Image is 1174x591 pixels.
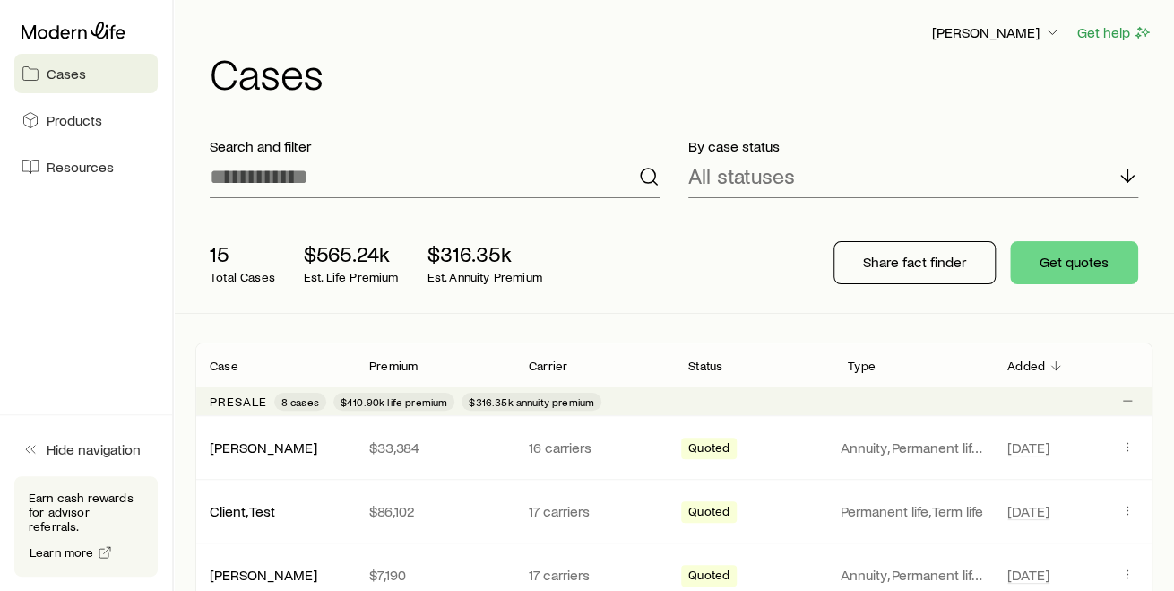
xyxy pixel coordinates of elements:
p: All statuses [688,163,795,188]
span: [DATE] [1007,502,1049,520]
p: [PERSON_NAME] [932,23,1061,41]
span: [DATE] [1007,439,1049,456]
span: Quoted [688,440,729,459]
p: Share fact finder [863,253,966,271]
p: 17 carriers [529,566,660,584]
p: Premium [369,359,418,373]
p: Permanent life, Term life [841,502,986,520]
button: Get help [1076,22,1152,43]
a: [PERSON_NAME] [210,566,317,583]
span: Resources [47,158,114,176]
p: Added [1007,359,1045,373]
p: Search and filter [210,137,660,155]
a: Client, Test [210,502,275,519]
p: $33,384 [369,439,500,456]
button: Get quotes [1010,241,1138,284]
p: Annuity, Permanent life +1 [841,439,986,456]
p: Status [688,359,722,373]
p: Case [210,359,238,373]
p: Earn cash rewards for advisor referrals. [29,491,143,534]
div: Earn cash rewards for advisor referrals.Learn more [14,476,158,577]
p: Total Cases [210,270,275,284]
div: Client, Test [210,502,275,521]
p: Annuity, Permanent life +1 [841,566,986,584]
p: $86,102 [369,502,500,520]
span: $410.90k life premium [341,395,447,409]
div: [PERSON_NAME] [210,439,317,457]
span: Quoted [688,504,729,523]
p: 17 carriers [529,502,660,520]
button: [PERSON_NAME] [931,22,1062,44]
a: Cases [14,54,158,93]
span: Cases [47,65,86,83]
p: Presale [210,395,267,409]
h1: Cases [210,51,1152,94]
p: $7,190 [369,566,500,584]
p: $316.35k [427,241,542,266]
p: Type [848,359,876,373]
p: Est. Life Premium [304,270,399,284]
span: Learn more [30,546,94,559]
span: Hide navigation [47,440,141,458]
a: Resources [14,147,158,187]
p: $565.24k [304,241,399,266]
p: 15 [210,241,275,266]
button: Hide navigation [14,430,158,469]
a: [PERSON_NAME] [210,439,317,456]
span: $316.35k annuity premium [469,395,594,409]
span: [DATE] [1007,566,1049,584]
span: 8 cases [281,395,319,409]
p: 16 carriers [529,439,660,456]
span: Quoted [688,568,729,587]
p: Carrier [529,359,567,373]
span: Products [47,111,102,129]
div: [PERSON_NAME] [210,566,317,585]
button: Share fact finder [833,241,996,284]
p: By case status [688,137,1138,155]
a: Products [14,100,158,140]
p: Est. Annuity Premium [427,270,542,284]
